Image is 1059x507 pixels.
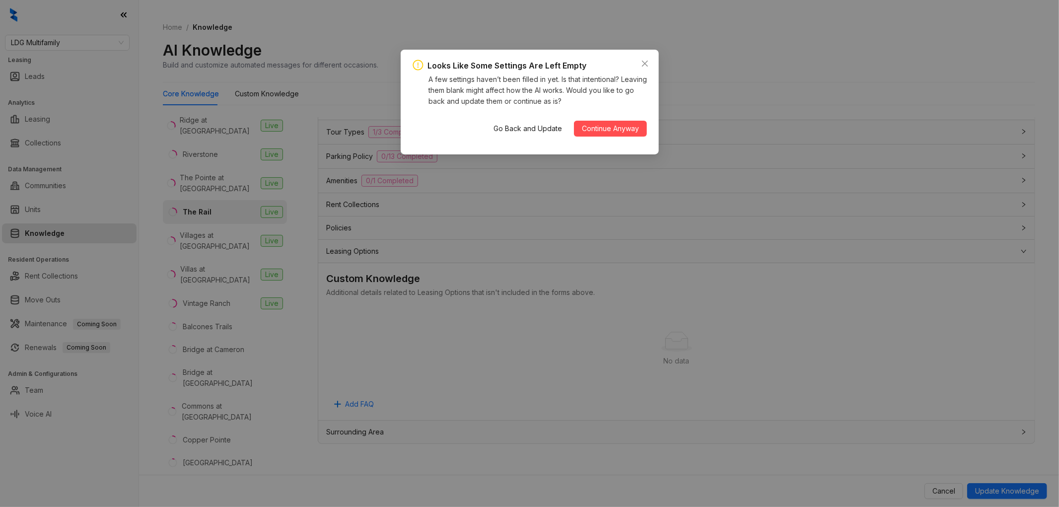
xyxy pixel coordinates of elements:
span: Continue Anyway [582,123,639,134]
button: Go Back and Update [486,121,570,137]
div: A few settings haven’t been filled in yet. Is that intentional? Leaving them blank might affect h... [428,74,647,107]
span: Go Back and Update [494,123,562,134]
button: Continue Anyway [574,121,647,137]
span: close [641,60,649,68]
button: Close [637,56,653,72]
div: Looks Like Some Settings Are Left Empty [427,60,586,72]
